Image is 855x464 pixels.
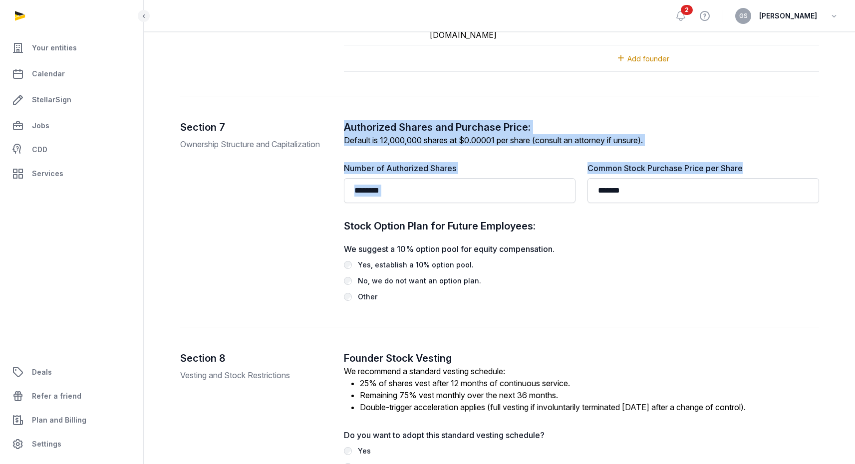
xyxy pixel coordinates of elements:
[32,42,77,54] span: Your entities
[358,291,377,303] div: Other
[681,5,693,15] span: 2
[344,120,819,134] h2: Authorized Shares and Purchase Price:
[32,168,63,180] span: Services
[8,408,135,432] a: Plan and Billing
[32,366,52,378] span: Deals
[360,389,819,401] li: Remaining 75% vest monthly over the next 36 months.
[344,429,819,441] label: Do you want to adopt this standard vesting schedule?
[32,94,71,106] span: StellarSign
[344,135,643,145] label: Default is 12,000,000 shares at $0.00001 per share (consult an attorney if unsure).
[8,140,135,160] a: CDD
[8,384,135,408] a: Refer a friend
[344,162,575,174] label: Number of Authorized Shares
[627,54,669,63] span: Add founder
[358,259,474,271] div: Yes, establish a 10% option pool.
[180,369,328,381] p: Vesting and Stock Restrictions
[587,162,819,174] label: Common Stock Purchase Price per Share
[8,62,135,86] a: Calendar
[344,243,819,255] label: We suggest a 10% option pool for equity compensation.
[358,445,371,457] div: Yes
[344,261,352,269] input: Yes, establish a 10% option pool.
[344,447,352,455] input: Yes
[344,366,505,376] label: We recommend a standard vesting schedule:
[344,351,819,365] h2: Founder Stock Vesting
[344,219,819,233] h2: Stock Option Plan for Future Employees:
[32,144,47,156] span: CDD
[180,351,328,365] h2: Section 8
[180,138,328,150] p: Ownership Structure and Capitalization
[344,277,352,285] input: No, we do not want an option plan.
[8,114,135,138] a: Jobs
[8,360,135,384] a: Deals
[739,13,748,19] span: GS
[8,36,135,60] a: Your entities
[8,88,135,112] a: StellarSign
[735,8,751,24] button: GS
[759,10,817,22] span: [PERSON_NAME]
[360,377,819,389] li: 25% of shares vest after 12 months of continuous service.
[344,293,352,301] input: Other
[32,438,61,450] span: Settings
[8,162,135,186] a: Services
[675,348,855,464] iframe: Chat Widget
[180,120,328,134] h2: Section 7
[360,401,819,413] li: Double-trigger acceleration applies (full vesting if involuntarily terminated [DATE] after a chan...
[358,275,481,287] div: No, we do not want an option plan.
[32,120,49,132] span: Jobs
[32,414,86,426] span: Plan and Billing
[32,68,65,80] span: Calendar
[32,390,81,402] span: Refer a friend
[8,432,135,456] a: Settings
